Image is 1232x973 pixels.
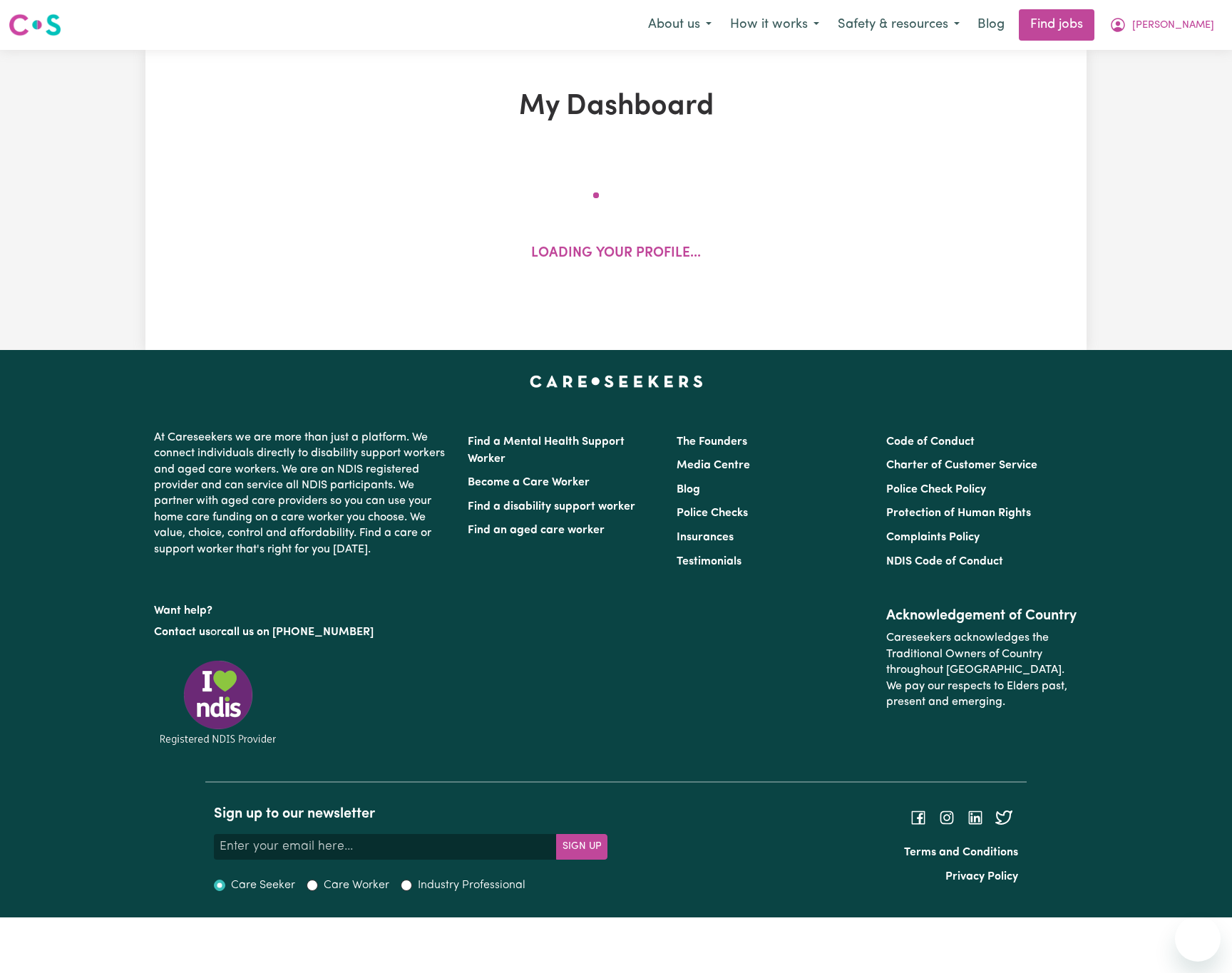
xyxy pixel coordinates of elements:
p: Careseekers acknowledges the Traditional Owners of Country throughout [GEOGRAPHIC_DATA]. We pay o... [886,624,1078,716]
p: Loading your profile... [531,244,701,264]
button: How it works [721,10,828,40]
a: Careseekers home page [530,376,703,387]
label: Care Worker [324,877,389,894]
img: Registered NDIS provider [154,658,282,747]
a: Follow Careseekers on Instagram [938,812,955,823]
p: At Careseekers we are more than just a platform. We connect individuals directly to disability su... [154,424,451,563]
input: Enter your email here... [214,834,557,860]
button: Safety & resources [828,10,969,40]
a: Terms and Conditions [904,847,1018,858]
button: About us [639,10,721,40]
iframe: Button to launch messaging window [1175,916,1221,962]
a: Charter of Customer Service [886,460,1037,471]
a: Testimonials [677,556,741,567]
a: Follow Careseekers on Twitter [995,812,1012,823]
a: Follow Careseekers on LinkedIn [967,812,984,823]
label: Care Seeker [231,877,295,894]
a: Find jobs [1019,9,1094,41]
a: Careseekers logo [9,9,61,41]
button: My Account [1100,10,1223,40]
a: Police Check Policy [886,484,986,495]
p: or [154,619,451,646]
p: Want help? [154,597,451,619]
a: Find an aged care worker [468,525,605,536]
a: Media Centre [677,460,750,471]
h2: Sign up to our newsletter [214,805,607,823]
a: Protection of Human Rights [886,508,1031,519]
a: Contact us [154,627,210,638]
a: Police Checks [677,508,748,519]
a: Blog [969,9,1013,41]
a: NDIS Code of Conduct [886,556,1003,567]
a: The Founders [677,436,747,448]
a: Become a Care Worker [468,477,590,488]
a: Follow Careseekers on Facebook [910,812,927,823]
h1: My Dashboard [311,90,921,124]
a: Privacy Policy [945,871,1018,882]
a: call us on [PHONE_NUMBER] [221,627,374,638]
h2: Acknowledgement of Country [886,607,1078,624]
a: Find a disability support worker [468,501,635,513]
img: Careseekers logo [9,12,61,38]
a: Insurances [677,532,734,543]
a: Complaints Policy [886,532,980,543]
label: Industry Professional [418,877,525,894]
span: [PERSON_NAME] [1132,18,1214,34]
a: Find a Mental Health Support Worker [468,436,625,465]
a: Blog [677,484,700,495]
button: Subscribe [556,834,607,860]
a: Code of Conduct [886,436,975,448]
